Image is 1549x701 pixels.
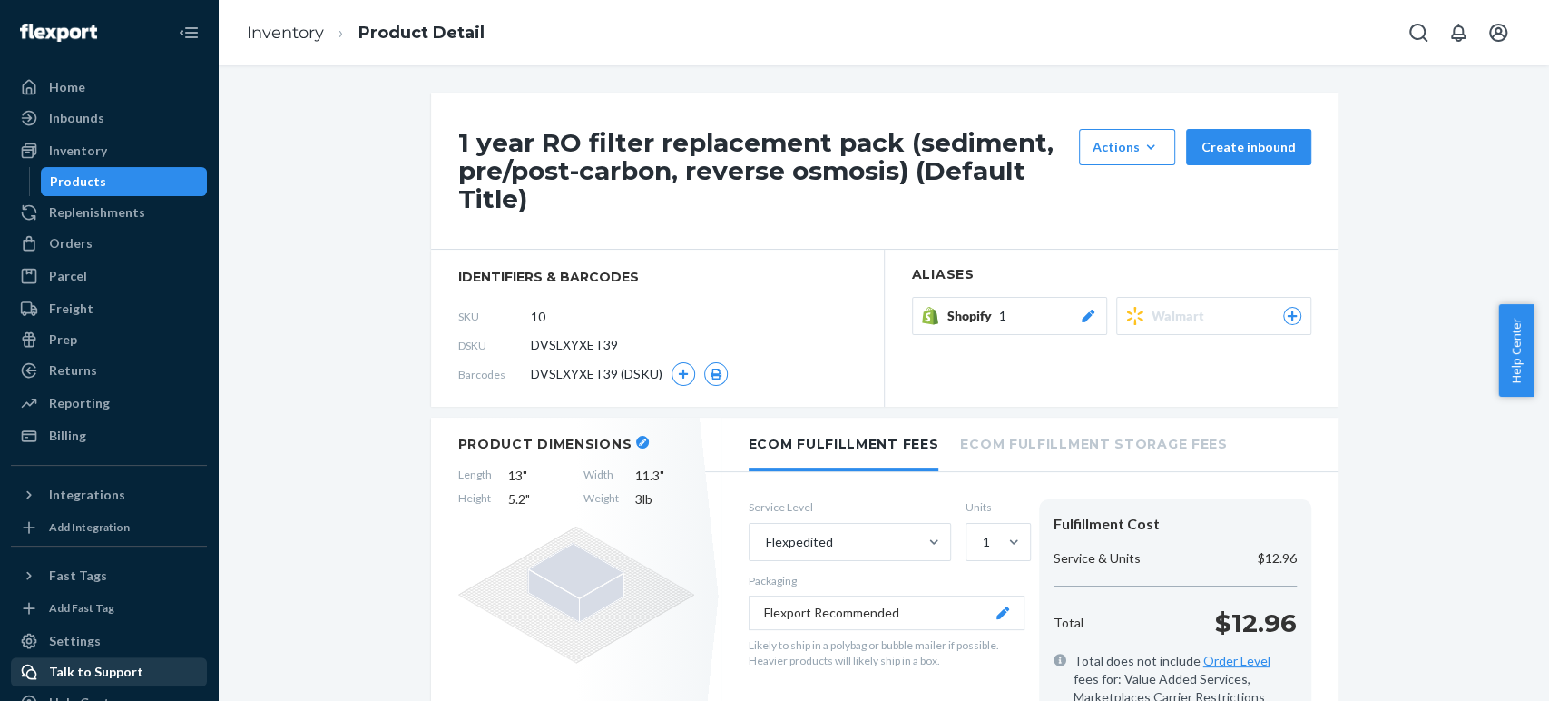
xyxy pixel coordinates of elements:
[660,468,664,483] span: "
[11,73,207,102] a: Home
[11,517,207,538] a: Add Integration
[583,467,619,485] span: Width
[49,632,101,650] div: Settings
[749,418,939,471] li: Ecom Fulfillment Fees
[912,297,1107,335] button: Shopify1
[11,136,207,165] a: Inventory
[11,389,207,418] a: Reporting
[49,486,125,504] div: Integrations
[1079,129,1175,165] button: Actions
[41,167,208,196] a: Products
[583,490,619,508] span: Weight
[49,361,97,380] div: Returns
[49,78,85,96] div: Home
[1440,15,1476,51] button: Open notifications
[1400,15,1436,51] button: Open Search Box
[1215,605,1297,641] p: $12.96
[1203,653,1270,668] a: Order Level
[764,533,766,551] input: Flexpedited
[11,325,207,354] a: Prep
[247,23,324,43] a: Inventory
[1054,549,1141,568] p: Service & Units
[508,490,567,508] span: 5.2
[981,533,983,551] input: 1
[11,657,207,686] a: Talk to Support
[912,268,1311,281] h2: Aliases
[947,307,999,325] span: Shopify
[458,309,531,324] span: SKU
[49,519,130,535] div: Add Integration
[1093,138,1162,156] div: Actions
[1258,549,1297,568] p: $12.96
[999,307,1006,325] span: 1
[766,533,833,551] div: Flexpedited
[458,367,531,382] span: Barcodes
[171,15,207,51] button: Close Navigation
[27,538,404,611] span: If your shipment arrives more than two weeks past the targeted receive time and discrepancies are...
[1116,297,1311,335] button: Walmart
[27,363,311,393] span: Investigation Timeframes
[49,267,87,285] div: Parcel
[458,268,857,286] span: identifiers & barcodes
[1054,514,1297,535] div: Fulfillment Cost
[27,407,391,505] span: For shipping plans created after [DATE], Flexport investigates inbound receiving discrepancies on...
[635,467,694,485] span: 11.3
[11,104,207,133] a: Inbounds
[49,663,143,681] div: Talk to Support
[960,418,1227,468] li: Ecom Fulfillment Storage Fees
[27,36,408,128] div: 482 I have discrepancies with my inventory and/or inbound shipment
[523,468,527,483] span: "
[49,567,107,585] div: Fast Tags
[1054,614,1083,632] p: Total
[11,229,207,258] a: Orders
[983,533,990,551] div: 1
[11,480,207,509] button: Integrations
[458,490,492,508] span: Height
[49,203,145,222] div: Replenishments
[458,129,1070,212] h1: 1 year RO filter replacement pack (sediment, pre/post-carbon, reverse osmosis) (Default Title)
[232,6,499,60] ol: breadcrumbs
[49,109,104,127] div: Inbounds
[49,427,86,445] div: Billing
[11,262,207,291] a: Parcel
[49,331,77,349] div: Prep
[11,294,207,323] a: Freight
[11,561,207,590] button: Fast Tags
[27,153,400,278] span: Inventory discrepancies can occasionally occur during inbound shipments or while processing inven...
[49,394,110,412] div: Reporting
[458,338,531,353] span: DSKU
[531,336,618,354] span: DVSLXYXET39
[358,23,485,43] a: Product Detail
[458,467,492,485] span: Length
[458,436,632,452] h2: Product Dimensions
[635,490,694,508] span: 3 lb
[749,637,1024,668] p: Likely to ship in a polybag or bubble mailer if possible. Heavier products will likely ship in a ...
[1480,15,1516,51] button: Open account menu
[11,421,207,450] a: Billing
[1498,304,1534,397] button: Help Center
[1152,307,1211,325] span: Walmart
[1186,129,1311,165] button: Create inbound
[749,499,951,515] label: Service Level
[76,617,79,637] span: .
[49,142,107,160] div: Inventory
[49,600,114,616] div: Add Fast Tag
[525,491,530,507] span: "
[11,597,207,619] a: Add Fast Tag
[49,300,93,318] div: Freight
[11,356,207,385] a: Returns
[508,467,567,485] span: 13
[749,573,1024,588] p: Packaging
[11,627,207,656] a: Settings
[531,365,662,383] span: DVSLXYXET39 (DSKU)
[749,596,1024,630] button: Flexport Recommended
[49,234,93,252] div: Orders
[11,198,207,227] a: Replenishments
[20,24,97,42] img: Flexport logo
[50,173,106,191] div: Products
[966,499,1024,515] label: Units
